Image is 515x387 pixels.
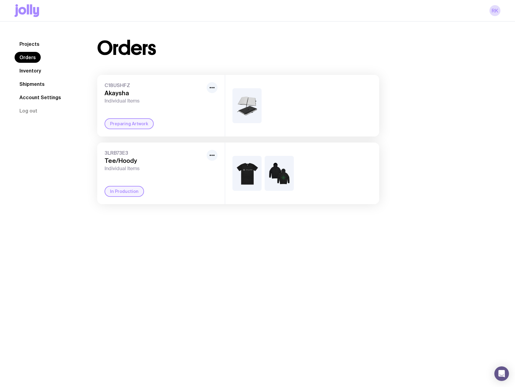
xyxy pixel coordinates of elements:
[15,52,41,63] a: Orders
[15,65,46,76] a: Inventory
[105,157,204,164] h3: Tee/Hoody
[105,98,204,104] span: Individual Items
[15,79,50,89] a: Shipments
[105,89,204,97] h3: Akaysha
[105,82,204,88] span: C18USHFZ
[489,5,500,16] a: RK
[15,39,44,49] a: Projects
[105,186,144,197] div: In Production
[15,105,42,116] button: Log out
[105,118,154,129] div: Preparing Artwork
[15,92,66,103] a: Account Settings
[494,366,509,381] div: Open Intercom Messenger
[105,166,204,172] span: Individual Items
[105,150,204,156] span: 3LRB73E3
[97,39,156,58] h1: Orders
